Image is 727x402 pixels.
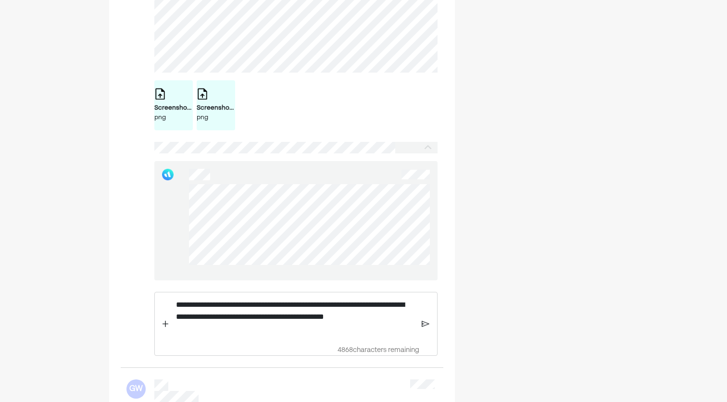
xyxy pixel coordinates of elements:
[154,113,193,123] div: png
[171,292,419,341] div: Rich Text Editor. Editing area: main
[154,103,193,113] div: Screenshot [DATE] 4.12.22 PM.png
[197,103,235,113] div: Screenshot [DATE] 4.12.31 PM.png
[171,345,419,355] div: 4868 characters remaining
[197,113,235,123] div: png
[126,379,146,399] div: GW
